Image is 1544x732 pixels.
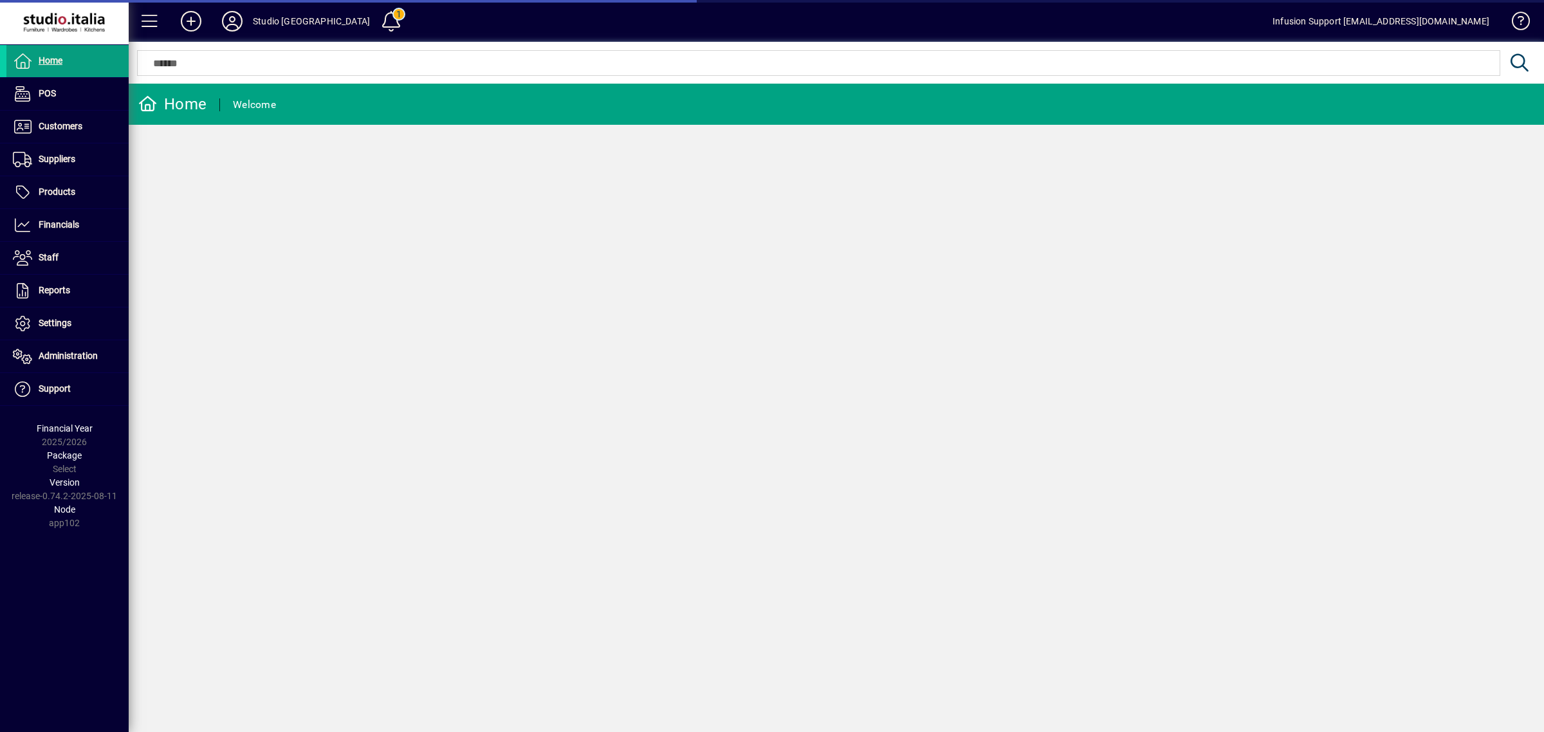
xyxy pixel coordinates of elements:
[6,209,129,241] a: Financials
[6,78,129,110] a: POS
[1273,11,1489,32] div: Infusion Support [EMAIL_ADDRESS][DOMAIN_NAME]
[39,121,82,131] span: Customers
[39,154,75,164] span: Suppliers
[39,88,56,98] span: POS
[6,340,129,372] a: Administration
[50,477,80,488] span: Version
[39,285,70,295] span: Reports
[6,242,129,274] a: Staff
[6,176,129,208] a: Products
[253,11,370,32] div: Studio [GEOGRAPHIC_DATA]
[39,318,71,328] span: Settings
[6,143,129,176] a: Suppliers
[1502,3,1528,44] a: Knowledge Base
[6,275,129,307] a: Reports
[212,10,253,33] button: Profile
[138,94,207,114] div: Home
[54,504,75,515] span: Node
[6,373,129,405] a: Support
[39,55,62,66] span: Home
[37,423,93,434] span: Financial Year
[47,450,82,461] span: Package
[233,95,276,115] div: Welcome
[39,219,79,230] span: Financials
[170,10,212,33] button: Add
[39,351,98,361] span: Administration
[6,307,129,340] a: Settings
[6,111,129,143] a: Customers
[39,383,71,394] span: Support
[39,187,75,197] span: Products
[39,252,59,262] span: Staff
